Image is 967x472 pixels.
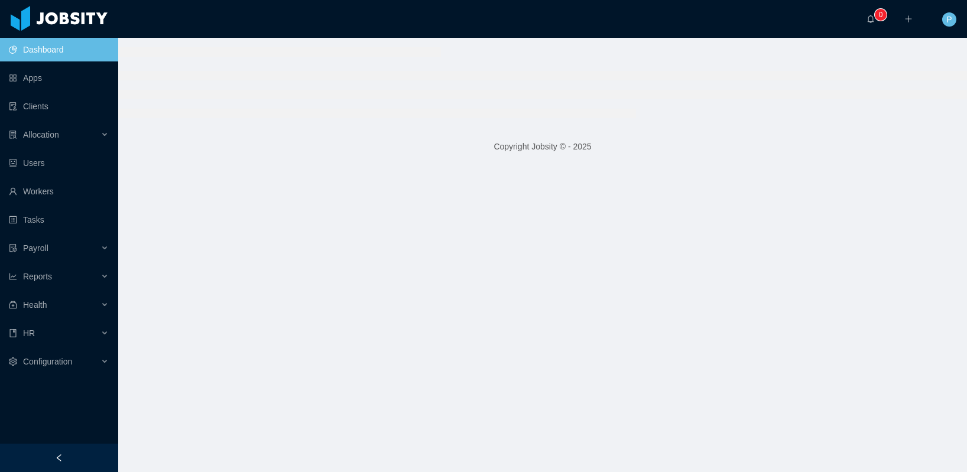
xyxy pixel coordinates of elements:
[23,300,47,310] span: Health
[118,126,967,167] footer: Copyright Jobsity © - 2025
[9,357,17,366] i: icon: setting
[9,151,109,175] a: icon: robotUsers
[9,131,17,139] i: icon: solution
[9,272,17,281] i: icon: line-chart
[23,272,52,281] span: Reports
[946,12,952,27] span: P
[9,244,17,252] i: icon: file-protect
[904,15,913,23] i: icon: plus
[9,38,109,61] a: icon: pie-chartDashboard
[23,243,48,253] span: Payroll
[23,130,59,139] span: Allocation
[23,328,35,338] span: HR
[9,95,109,118] a: icon: auditClients
[867,15,875,23] i: icon: bell
[9,329,17,337] i: icon: book
[875,9,887,21] sup: 0
[9,66,109,90] a: icon: appstoreApps
[9,180,109,203] a: icon: userWorkers
[9,208,109,232] a: icon: profileTasks
[23,357,72,366] span: Configuration
[9,301,17,309] i: icon: medicine-box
